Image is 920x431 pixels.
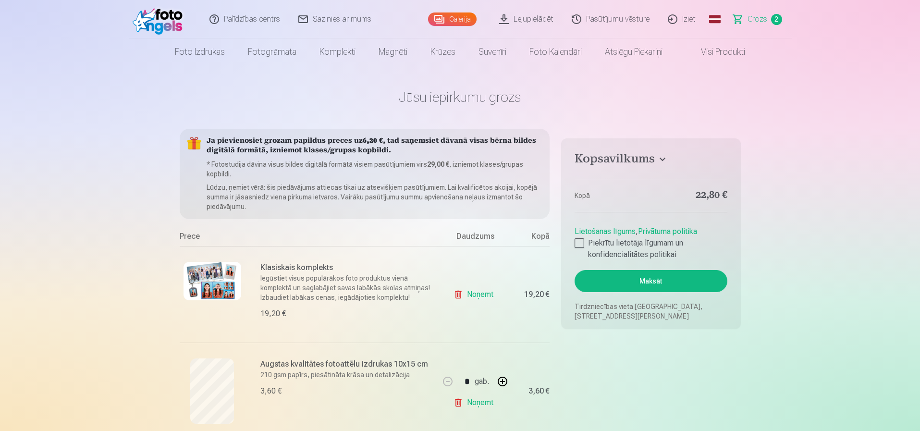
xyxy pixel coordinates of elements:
[467,38,518,65] a: Suvenīri
[207,160,542,179] p: * Fotostudija dāvina visus bildes digitālā formātā visiem pasūtījumiem virs , izniemot klases/gru...
[260,385,282,397] div: 3,60 €
[180,231,440,246] div: Prece
[133,4,188,35] img: /fa1
[771,14,782,25] span: 2
[236,38,308,65] a: Fotogrāmata
[475,370,489,393] div: gab.
[454,393,497,412] a: Noņemt
[674,38,757,65] a: Visi produkti
[207,136,542,156] h5: Ja pievienosiet grozam papildus preces uz , tad saņemsiet dāvanā visas bērna bildes digitālā form...
[439,231,511,246] div: Daudzums
[748,13,767,25] span: Grozs
[575,152,727,169] button: Kopsavilkums
[367,38,419,65] a: Magnēti
[260,262,434,273] h6: Klasiskais komplekts
[575,237,727,260] label: Piekrītu lietotāja līgumam un konfidencialitātes politikai
[428,12,477,26] a: Galerija
[184,262,241,300] img: Klasiskais komplekts
[575,270,727,292] button: Maksāt
[308,38,367,65] a: Komplekti
[180,88,741,106] h1: Jūsu iepirkumu grozs
[427,160,449,168] b: 29,00 €
[575,222,727,260] div: ,
[260,370,434,380] p: 210 gsm papīrs, piesātināta krāsa un detalizācija
[454,285,497,304] a: Noņemt
[207,183,542,211] p: Lūdzu, ņemiet vērā: šis piedāvājums attiecas tikai uz atsevišķiem pasūtījumiem. Lai kvalificētos ...
[524,292,550,297] div: 19,20 €
[511,231,550,246] div: Kopā
[363,137,383,145] b: 6,20 €
[518,38,593,65] a: Foto kalendāri
[260,308,286,320] div: 19,20 €
[163,38,236,65] a: Foto izdrukas
[638,227,697,236] a: Privātuma politika
[260,273,434,302] p: Iegūstiet visus populārākos foto produktus vienā komplektā un saglabājiet savas labākās skolas at...
[575,189,646,202] dt: Kopā
[575,227,636,236] a: Lietošanas līgums
[656,189,727,202] dd: 22,80 €
[575,302,727,321] p: Tirdzniecības vieta [GEOGRAPHIC_DATA], [STREET_ADDRESS][PERSON_NAME]
[528,388,550,394] div: 3,60 €
[260,358,434,370] h6: Augstas kvalitātes fotoattēlu izdrukas 10x15 cm
[593,38,674,65] a: Atslēgu piekariņi
[419,38,467,65] a: Krūzes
